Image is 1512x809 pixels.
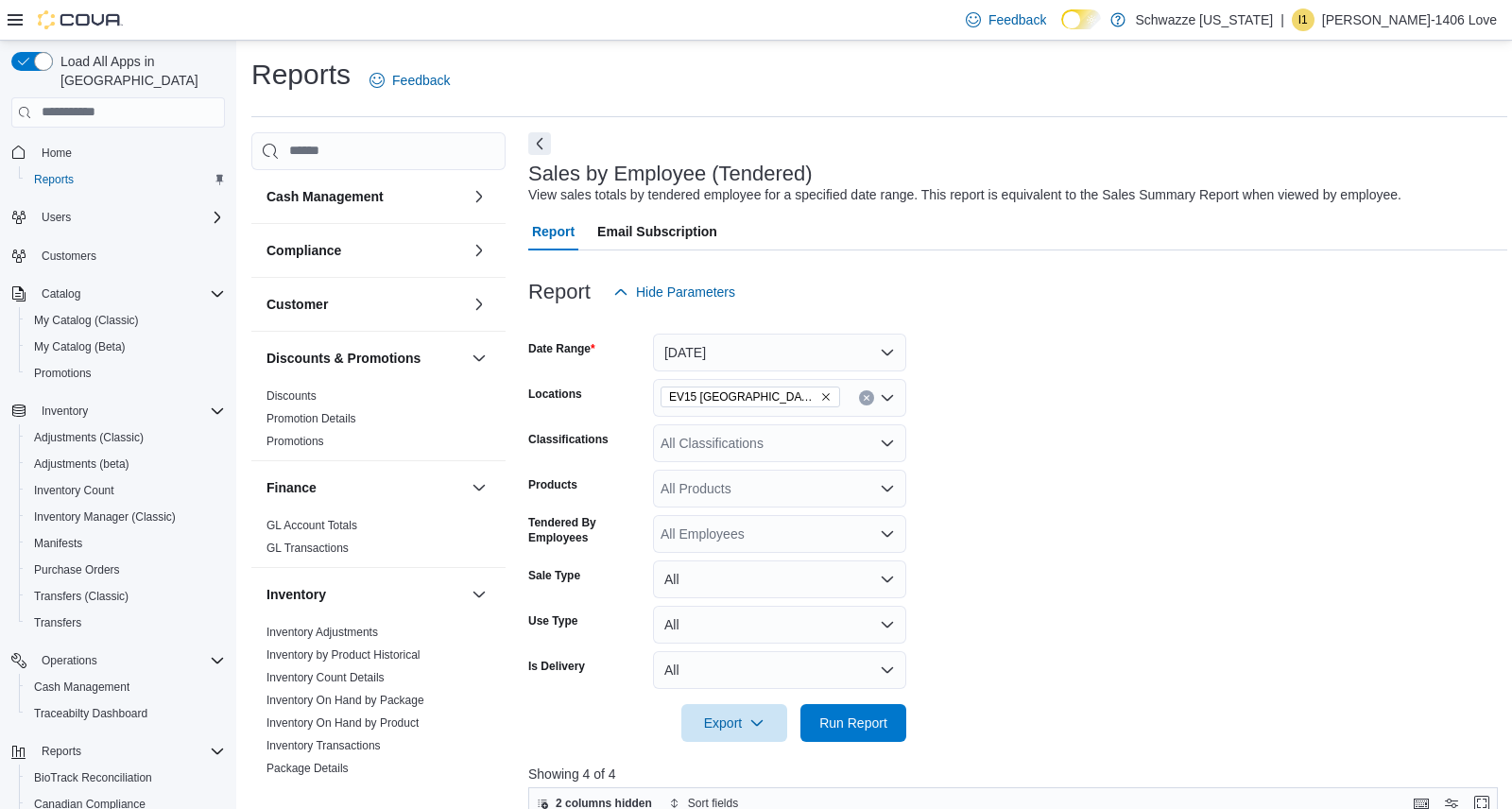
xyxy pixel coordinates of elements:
[26,336,133,358] a: My Catalog (Beta)
[26,168,225,191] span: Reports
[26,453,137,475] a: Adjustments (beta)
[26,676,137,698] a: Cash Management
[4,139,232,166] button: Home
[34,456,129,472] span: Adjustments (beta)
[26,479,122,502] a: Inventory Count
[266,693,424,708] span: Inventory On Hand by Package
[266,648,421,662] a: Inventory by Product Historical
[266,519,357,532] a: GL Account Totals
[34,680,129,695] span: Cash Management
[1135,9,1273,31] p: Schwazze [US_STATE]
[800,704,906,742] button: Run Report
[19,583,232,610] button: Transfers (Classic)
[1061,9,1101,29] input: Dark Mode
[4,398,232,424] button: Inventory
[266,388,317,404] span: Discounts
[26,766,160,789] a: BioTrack Reconciliation
[34,589,129,604] span: Transfers (Classic)
[266,241,341,260] h3: Compliance
[528,132,551,155] button: Next
[1280,9,1284,31] p: |
[34,740,225,763] span: Reports
[661,387,840,407] span: EV15 Las Cruces North
[34,400,225,422] span: Inventory
[4,204,232,231] button: Users
[34,142,79,164] a: Home
[26,426,151,449] a: Adjustments (Classic)
[528,515,645,545] label: Tendered By Employees
[34,313,139,328] span: My Catalog (Classic)
[34,706,147,721] span: Traceabilty Dashboard
[1061,29,1062,30] span: Dark Mode
[34,430,144,445] span: Adjustments (Classic)
[1298,9,1308,31] span: I1
[34,339,126,354] span: My Catalog (Beta)
[859,390,874,405] button: Clear input
[19,674,232,700] button: Cash Management
[820,391,832,403] button: Remove EV15 Las Cruces North from selection in this group
[266,625,378,640] span: Inventory Adjustments
[26,585,136,608] a: Transfers (Classic)
[266,585,326,604] h3: Inventory
[26,611,225,634] span: Transfers
[26,532,225,555] span: Manifests
[266,762,349,775] a: Package Details
[34,483,114,498] span: Inventory Count
[26,559,225,581] span: Purchase Orders
[34,649,225,672] span: Operations
[266,187,384,206] h3: Cash Management
[1322,9,1497,31] p: [PERSON_NAME]-1406 Love
[26,702,155,725] a: Traceabilty Dashboard
[26,585,225,608] span: Transfers (Classic)
[34,649,105,672] button: Operations
[4,738,232,765] button: Reports
[19,451,232,477] button: Adjustments (beta)
[266,671,385,684] a: Inventory Count Details
[42,286,80,301] span: Catalog
[266,670,385,685] span: Inventory Count Details
[34,206,78,229] button: Users
[34,770,152,785] span: BioTrack Reconciliation
[34,509,176,525] span: Inventory Manager (Classic)
[26,426,225,449] span: Adjustments (Classic)
[266,434,324,449] span: Promotions
[266,738,381,753] span: Inventory Transactions
[42,210,71,225] span: Users
[26,532,90,555] a: Manifests
[266,435,324,448] a: Promotions
[266,518,357,533] span: GL Account Totals
[19,700,232,727] button: Traceabilty Dashboard
[1292,9,1314,31] div: Isaac-1406 Love
[26,453,225,475] span: Adjustments (beta)
[34,615,81,630] span: Transfers
[528,477,577,492] label: Products
[880,390,895,405] button: Open list of options
[528,765,1507,783] p: Showing 4 of 4
[19,504,232,530] button: Inventory Manager (Classic)
[669,387,816,406] span: EV15 [GEOGRAPHIC_DATA]
[251,56,351,94] h1: Reports
[38,10,123,29] img: Cova
[53,52,225,90] span: Load All Apps in [GEOGRAPHIC_DATA]
[266,295,328,314] h3: Customer
[42,404,88,419] span: Inventory
[34,400,95,422] button: Inventory
[606,273,743,311] button: Hide Parameters
[468,347,490,370] button: Discounts & Promotions
[26,766,225,789] span: BioTrack Reconciliation
[266,542,349,555] a: GL Transactions
[468,185,490,208] button: Cash Management
[880,481,895,496] button: Open list of options
[42,249,96,264] span: Customers
[266,694,424,707] a: Inventory On Hand by Package
[19,765,232,791] button: BioTrack Reconciliation
[19,610,232,636] button: Transfers
[19,360,232,387] button: Promotions
[528,185,1401,205] div: View sales totals by tendered employee for a specified date range. This report is equivalent to t...
[42,744,81,759] span: Reports
[266,761,349,776] span: Package Details
[26,309,225,332] span: My Catalog (Classic)
[26,168,81,191] a: Reports
[19,334,232,360] button: My Catalog (Beta)
[880,436,895,451] button: Open list of options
